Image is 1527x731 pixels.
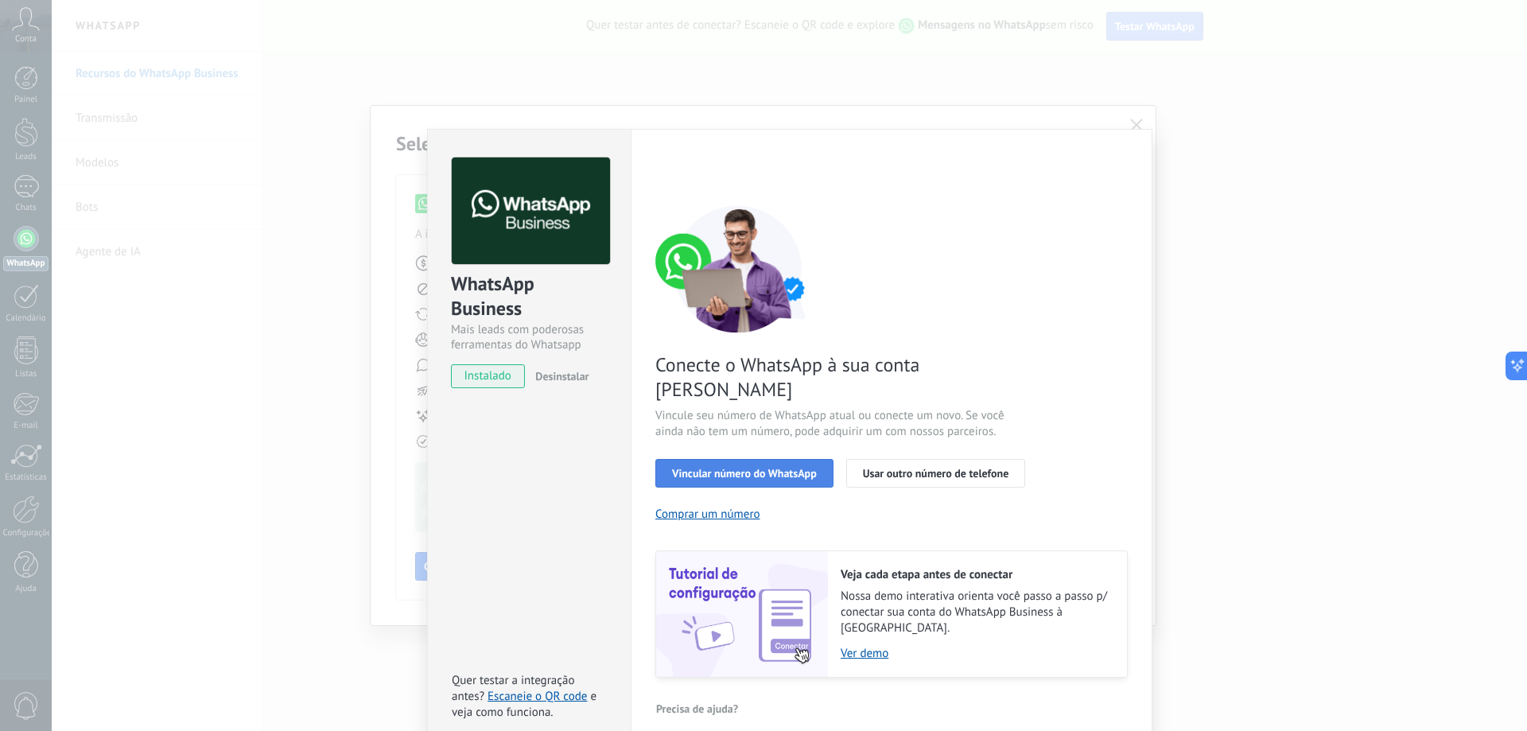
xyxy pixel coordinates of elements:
img: logo_main.png [452,157,610,265]
span: Precisa de ajuda? [656,703,738,714]
button: Precisa de ajuda? [655,697,739,721]
span: e veja como funciona. [452,689,596,720]
button: Usar outro número de telefone [846,459,1026,488]
span: Vincule seu número de WhatsApp atual ou conecte um novo. Se você ainda não tem um número, pode ad... [655,408,1034,440]
span: Usar outro número de telefone [863,468,1009,479]
img: connect number [655,205,822,332]
span: Quer testar a integração antes? [452,673,574,704]
div: WhatsApp Business [451,271,608,322]
span: Conecte o WhatsApp à sua conta [PERSON_NAME] [655,352,1034,402]
span: Desinstalar [535,369,589,383]
span: Vincular número do WhatsApp [672,468,817,479]
button: Comprar um número [655,507,760,522]
a: Ver demo [841,646,1111,661]
button: Vincular número do WhatsApp [655,459,833,488]
span: instalado [452,364,524,388]
h2: Veja cada etapa antes de conectar [841,567,1111,582]
span: Nossa demo interativa orienta você passo a passo p/ conectar sua conta do WhatsApp Business à [GE... [841,589,1111,636]
a: Escaneie o QR code [488,689,587,704]
button: Desinstalar [529,364,589,388]
div: Mais leads com poderosas ferramentas do Whatsapp [451,322,608,352]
